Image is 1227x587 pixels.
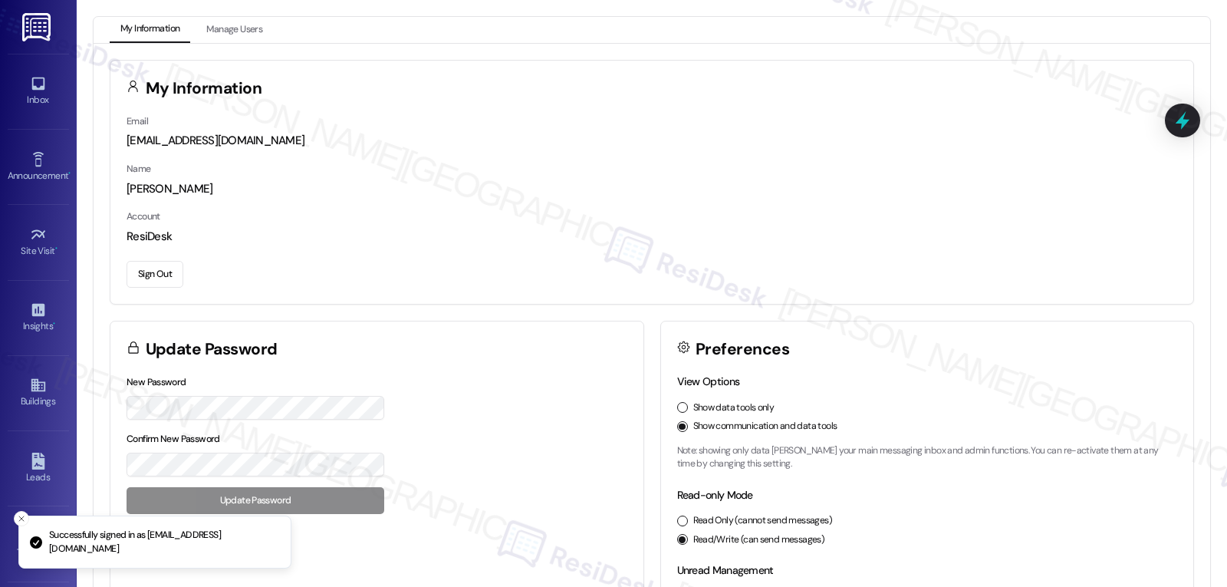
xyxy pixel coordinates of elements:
label: Read Only (cannot send messages) [693,514,832,528]
label: Confirm New Password [127,433,220,445]
a: Site Visit • [8,222,69,263]
h3: My Information [146,81,262,97]
span: • [55,243,58,254]
a: Buildings [8,372,69,414]
img: ResiDesk Logo [22,13,54,41]
label: Email [127,115,148,127]
p: Successfully signed in as [EMAIL_ADDRESS][DOMAIN_NAME] [49,529,278,556]
div: [PERSON_NAME] [127,181,1177,197]
button: My Information [110,17,190,43]
label: Account [127,210,160,223]
button: Sign Out [127,261,183,288]
a: Leads [8,448,69,490]
label: Show data tools only [693,401,775,415]
h3: Update Password [146,341,278,358]
a: Insights • [8,297,69,338]
div: [EMAIL_ADDRESS][DOMAIN_NAME] [127,133,1177,149]
p: Note: showing only data [PERSON_NAME] your main messaging inbox and admin functions. You can re-a... [677,444,1178,471]
label: Read-only Mode [677,488,753,502]
label: Name [127,163,151,175]
label: Show communication and data tools [693,420,837,434]
label: Read/Write (can send messages) [693,533,825,547]
button: Close toast [14,511,29,526]
label: Unread Management [677,563,774,577]
span: • [68,168,71,179]
div: ResiDesk [127,229,1177,245]
label: New Password [127,376,186,388]
button: Manage Users [196,17,273,43]
a: Inbox [8,71,69,112]
a: Templates • [8,523,69,565]
span: • [53,318,55,329]
h3: Preferences [696,341,789,358]
label: View Options [677,374,740,388]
